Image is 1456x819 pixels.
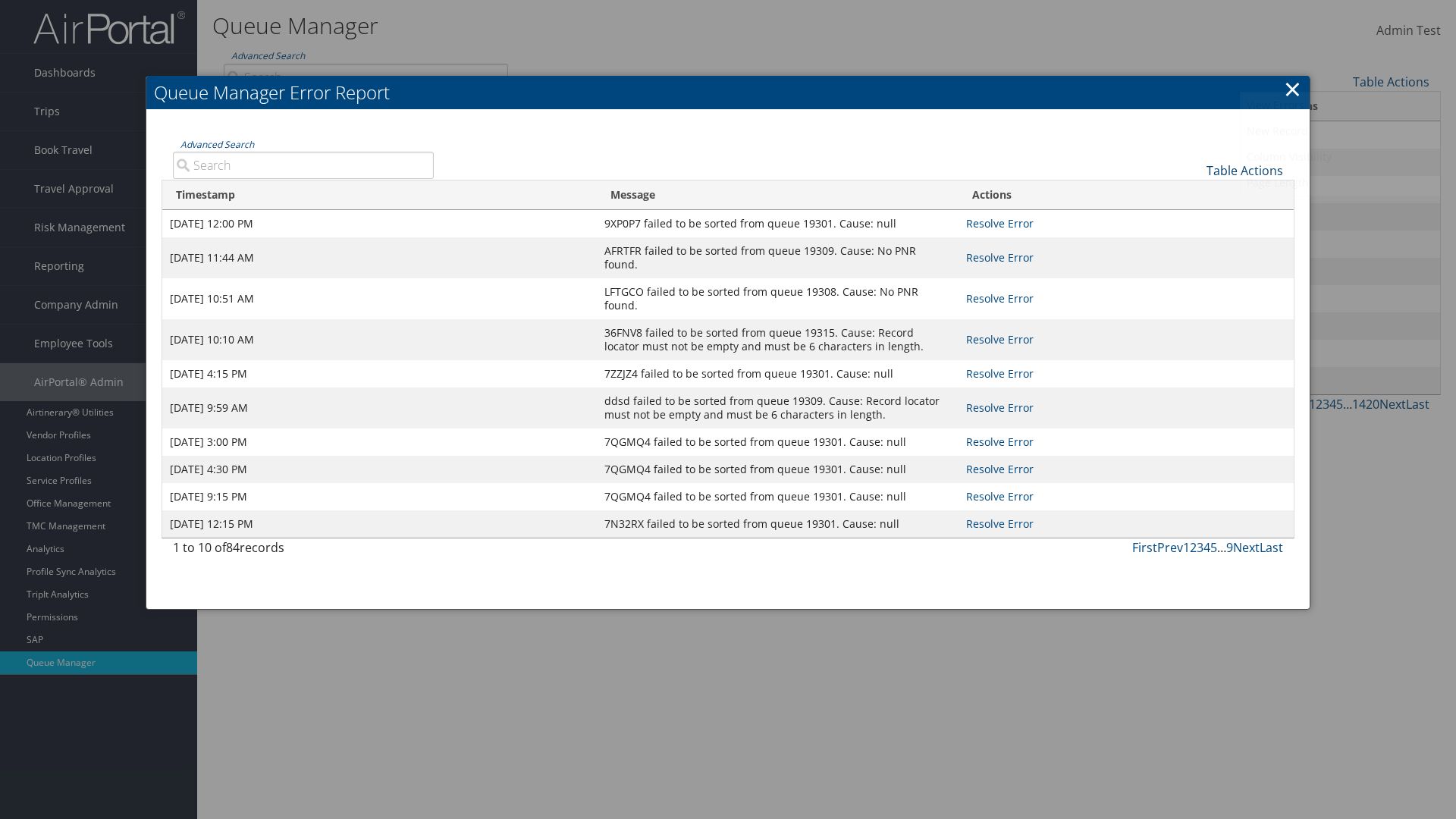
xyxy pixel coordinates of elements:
[966,332,1034,347] a: Resolve Error
[162,510,597,538] td: [DATE] 12:15 PM
[162,428,597,456] td: [DATE] 3:00 PM
[1203,539,1210,556] a: 4
[173,152,434,179] input: Advanced Search
[1190,539,1197,556] a: 2
[959,180,1294,210] th: Actions
[966,435,1034,449] a: Resolve Error
[597,237,959,278] td: AFRTFR failed to be sorted from queue 19309. Cause: No PNR found.
[597,510,959,538] td: 7N32RX failed to be sorted from queue 19301. Cause: null
[597,180,959,210] th: Message: activate to sort column ascending
[597,319,959,360] td: 36FNV8 failed to be sorted from queue 19315. Cause: Record locator must not be empty and must be ...
[966,291,1034,306] a: Resolve Error
[1217,539,1226,556] span: …
[162,210,597,237] td: [DATE] 12:00 PM
[162,360,597,388] td: [DATE] 4:15 PM
[162,278,597,319] td: [DATE] 10:51 AM
[162,319,597,360] td: [DATE] 10:10 AM
[1241,118,1440,144] a: New Record
[1241,144,1440,170] a: Column Visibility
[966,366,1034,381] a: Resolve Error
[146,76,1310,109] h2: Queue Manager Error Report
[162,388,597,428] td: [DATE] 9:59 AM
[180,138,254,151] a: Advanced Search
[1210,539,1217,556] a: 5
[1226,539,1233,556] a: 9
[162,180,597,210] th: Timestamp: activate to sort column ascending
[1241,93,1440,118] a: View Errors
[226,539,240,556] span: 84
[597,428,959,456] td: 7QGMQ4 failed to be sorted from queue 19301. Cause: null
[1241,170,1440,196] a: Page Length
[966,250,1034,265] a: Resolve Error
[1197,539,1203,556] a: 3
[1183,539,1190,556] a: 1
[1157,539,1183,556] a: Prev
[162,483,597,510] td: [DATE] 9:15 PM
[597,278,959,319] td: LFTGCO failed to be sorted from queue 19308. Cause: No PNR found.
[173,538,434,564] div: 1 to 10 of records
[1260,539,1283,556] a: Last
[966,516,1034,531] a: Resolve Error
[597,360,959,388] td: 7ZZJZ4 failed to be sorted from queue 19301. Cause: null
[966,216,1034,231] a: Resolve Error
[597,210,959,237] td: 9XP0P7 failed to be sorted from queue 19301. Cause: null
[1233,539,1260,556] a: Next
[162,456,597,483] td: [DATE] 4:30 PM
[966,462,1034,476] a: Resolve Error
[597,483,959,510] td: 7QGMQ4 failed to be sorted from queue 19301. Cause: null
[966,489,1034,504] a: Resolve Error
[966,400,1034,415] a: Resolve Error
[1207,162,1283,179] a: Table Actions
[1132,539,1157,556] a: First
[1284,74,1301,104] a: ×
[597,388,959,428] td: ddsd failed to be sorted from queue 19309. Cause: Record locator must not be empty and must be 6 ...
[597,456,959,483] td: 7QGMQ4 failed to be sorted from queue 19301. Cause: null
[162,237,597,278] td: [DATE] 11:44 AM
